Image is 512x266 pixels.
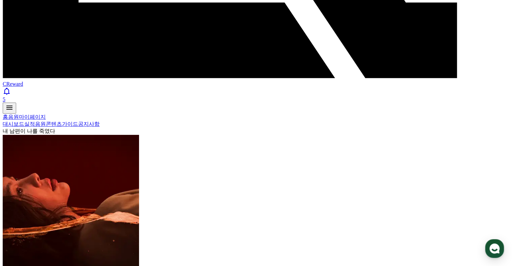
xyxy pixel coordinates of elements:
[19,114,46,120] a: 마이페이지
[104,220,112,226] span: 설정
[3,121,24,127] a: 대시보드
[3,128,509,135] div: 내 남편이 나를 죽였다
[46,121,62,127] a: 콘텐츠
[87,210,129,227] a: 설정
[21,220,25,226] span: 홈
[3,87,509,103] a: 5
[8,114,19,120] a: 음원
[78,121,100,127] a: 공지사항
[44,210,87,227] a: 대화
[3,97,509,103] div: 5
[24,121,35,127] a: 실적
[3,75,509,87] a: CReward
[2,210,44,227] a: 홈
[3,114,8,120] a: 홈
[35,121,46,127] a: 음원
[3,81,23,87] span: CReward
[62,221,70,226] span: 대화
[62,121,78,127] a: 가이드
